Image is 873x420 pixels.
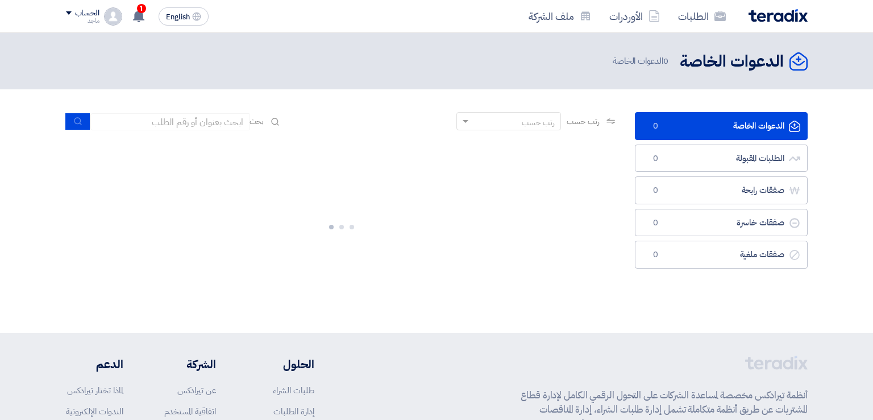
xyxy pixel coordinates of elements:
[567,116,599,127] span: رتب حسب
[519,3,600,30] a: ملف الشركة
[273,384,314,397] a: طلبات الشراء
[749,9,808,22] img: Teradix logo
[649,217,663,229] span: 0
[66,405,123,418] a: الندوات الإلكترونية
[522,117,555,129] div: رتب حسب
[669,3,735,30] a: الطلبات
[75,9,99,18] div: الحساب
[649,185,663,196] span: 0
[649,153,663,164] span: 0
[66,18,99,24] div: ماجد
[680,51,784,73] h2: الدعوات الخاصة
[66,356,123,373] li: الدعم
[164,405,216,418] a: اتفاقية المستخدم
[104,7,122,26] img: profile_test.png
[250,356,314,373] li: الحلول
[250,116,264,127] span: بحث
[635,241,808,269] a: صفقات ملغية0
[613,55,671,68] span: الدعوات الخاصة
[177,384,216,397] a: عن تيرادكس
[635,176,808,204] a: صفقات رابحة0
[635,145,808,172] a: الطلبات المقبولة0
[67,384,123,397] a: لماذا تختار تيرادكس
[649,121,663,132] span: 0
[273,405,314,418] a: إدارة الطلبات
[635,112,808,140] a: الدعوات الخاصة0
[166,13,190,21] span: English
[137,4,146,13] span: 1
[157,356,216,373] li: الشركة
[663,55,668,67] span: 0
[159,7,209,26] button: English
[90,113,250,130] input: ابحث بعنوان أو رقم الطلب
[635,209,808,237] a: صفقات خاسرة0
[649,249,663,261] span: 0
[600,3,669,30] a: الأوردرات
